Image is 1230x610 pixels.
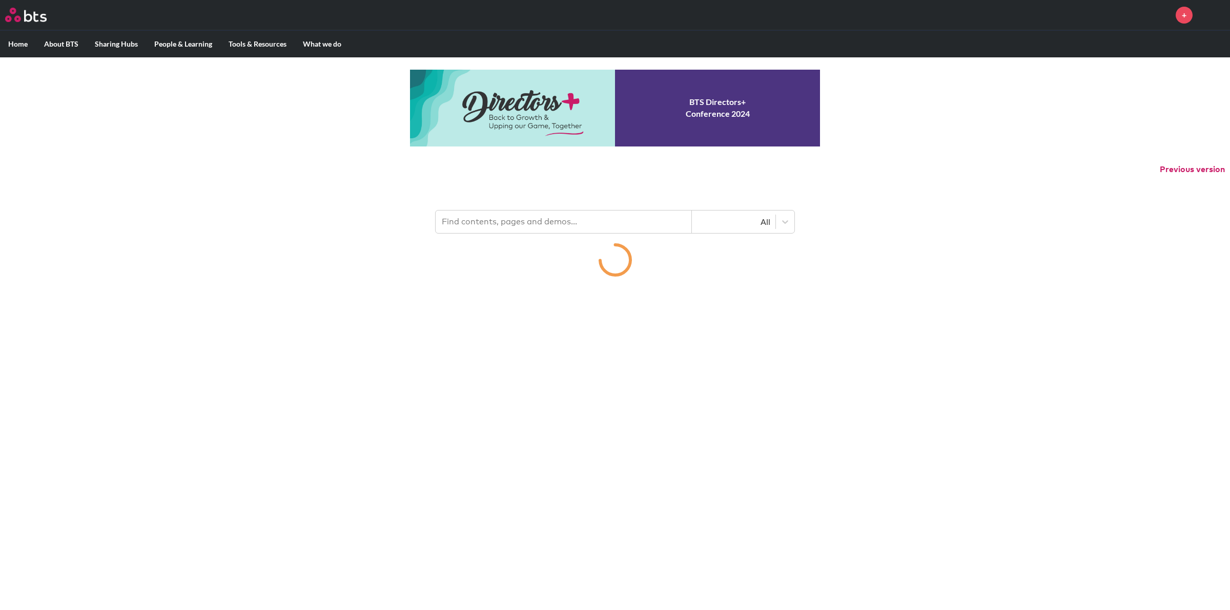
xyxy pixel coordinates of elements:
[220,31,295,57] label: Tools & Resources
[5,8,47,22] img: BTS Logo
[436,211,692,233] input: Find contents, pages and demos...
[1160,164,1225,175] button: Previous version
[1200,3,1225,27] img: Pratik Sabherwal
[87,31,146,57] label: Sharing Hubs
[1176,7,1193,24] a: +
[697,216,770,227] div: All
[146,31,220,57] label: People & Learning
[410,70,820,146] a: Conference 2024
[36,31,87,57] label: About BTS
[5,8,66,22] a: Go home
[1200,3,1225,27] a: Profile
[295,31,350,57] label: What we do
